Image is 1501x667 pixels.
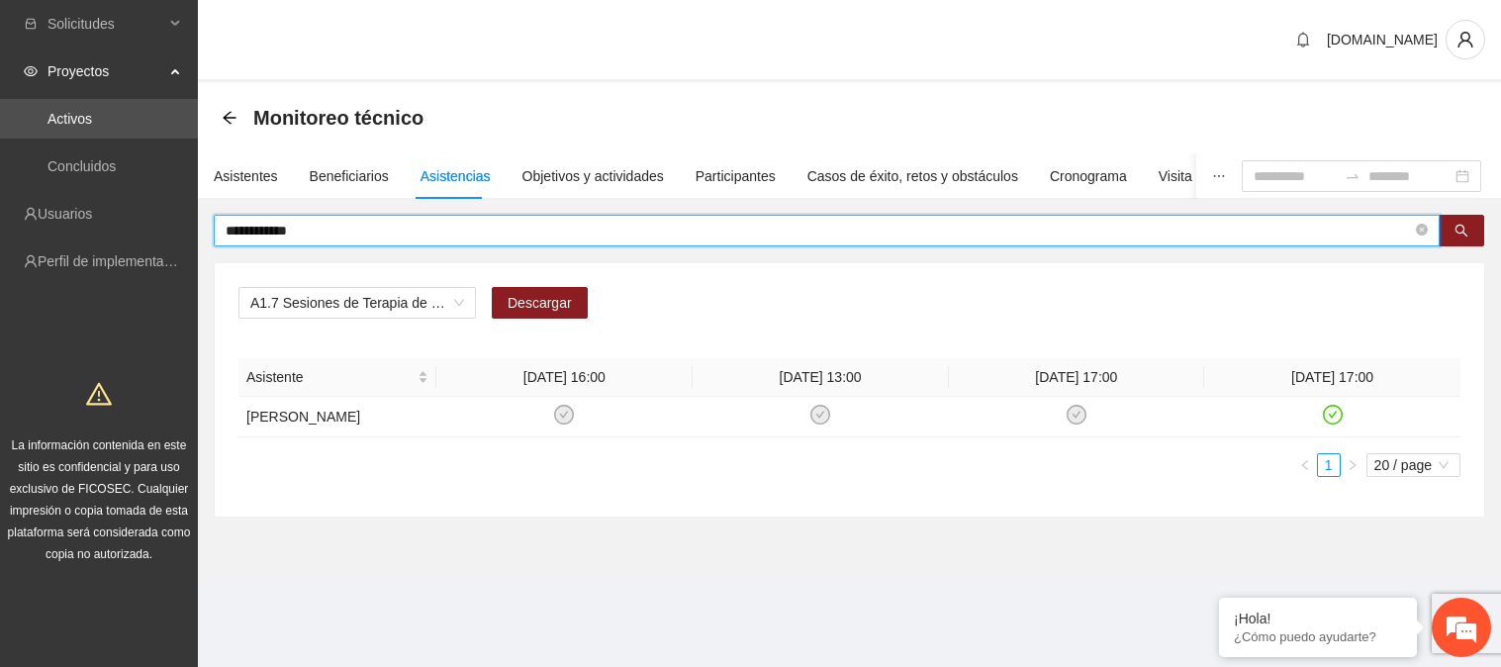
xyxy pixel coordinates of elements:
div: Asistentes [214,165,278,187]
button: ellipsis [1196,153,1242,199]
li: Next Page [1341,453,1364,477]
th: Asistente [238,358,436,397]
span: bell [1288,32,1318,48]
span: warning [86,381,112,407]
div: Asistencias [421,165,491,187]
span: Descargar [508,292,572,314]
div: Cronograma [1050,165,1127,187]
div: Participantes [696,165,776,187]
span: A1.7 Sesiones de Terapia de Juego para niños y niñas [250,288,464,318]
span: Asistente [246,366,414,388]
span: eye [24,64,38,78]
span: to [1345,168,1360,184]
a: 1 [1318,454,1340,476]
a: Usuarios [38,206,92,222]
p: ¿Cómo puedo ayudarte? [1234,629,1402,644]
span: search [1454,224,1468,239]
th: [DATE] 17:00 [1204,358,1460,397]
th: [DATE] 16:00 [436,358,693,397]
button: search [1439,215,1484,246]
span: check-circle [1067,405,1086,425]
li: Previous Page [1293,453,1317,477]
button: right [1341,453,1364,477]
span: inbox [24,17,38,31]
a: Concluidos [47,158,116,174]
th: [DATE] 13:00 [693,358,949,397]
span: Monitoreo técnico [253,102,423,134]
span: swap-right [1345,168,1360,184]
span: left [1299,459,1311,471]
td: [PERSON_NAME] [238,397,436,437]
span: check-circle [554,405,574,425]
div: Back [222,110,237,127]
button: Descargar [492,287,588,319]
span: close-circle [1416,224,1428,236]
span: user [1447,31,1484,48]
span: close-circle [1416,222,1428,240]
li: 1 [1317,453,1341,477]
span: check-circle [1323,405,1343,425]
th: [DATE] 17:00 [949,358,1205,397]
button: bell [1287,24,1319,55]
div: Beneficiarios [310,165,389,187]
span: Solicitudes [47,4,164,44]
span: right [1347,459,1359,471]
div: Objetivos y actividades [522,165,664,187]
span: Proyectos [47,51,164,91]
div: Visita de campo y entregables [1159,165,1344,187]
div: Casos de éxito, retos y obstáculos [807,165,1018,187]
a: Perfil de implementadora [38,253,192,269]
span: 20 / page [1374,454,1453,476]
span: arrow-left [222,110,237,126]
div: Page Size [1366,453,1460,477]
button: left [1293,453,1317,477]
span: ellipsis [1212,169,1226,183]
span: La información contenida en este sitio es confidencial y para uso exclusivo de FICOSEC. Cualquier... [8,438,191,561]
a: Activos [47,111,92,127]
span: [DOMAIN_NAME] [1327,32,1438,48]
span: check-circle [810,405,830,425]
button: user [1446,20,1485,59]
div: ¡Hola! [1234,611,1402,626]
